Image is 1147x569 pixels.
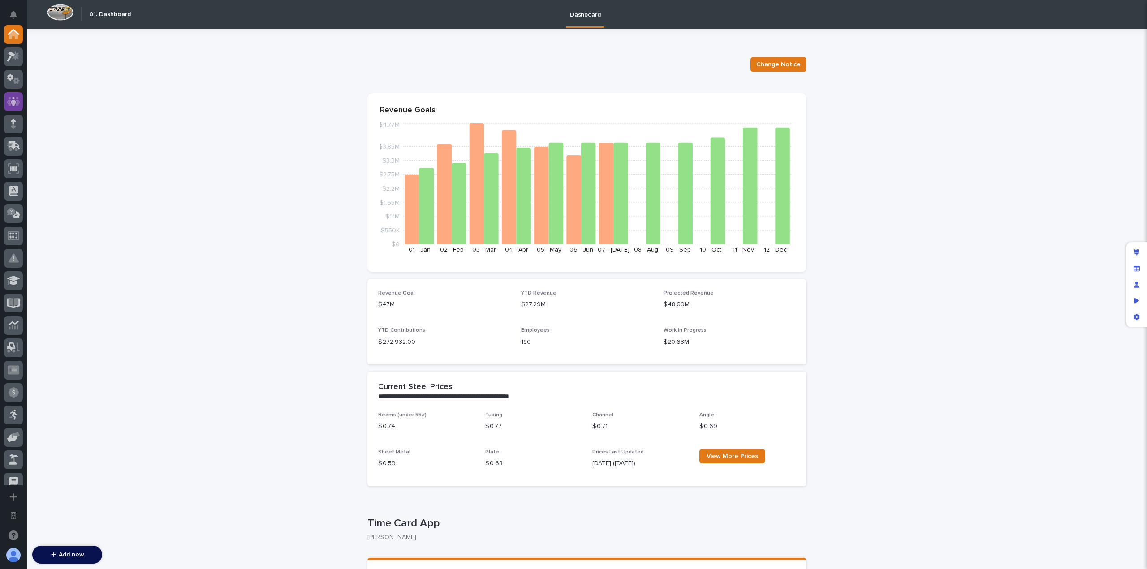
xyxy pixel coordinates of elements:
[1129,261,1145,277] div: Manage fields and data
[4,506,23,525] button: Open workspace settings
[733,247,754,253] text: 11 - Nov
[9,35,163,50] p: Welcome 👋
[89,166,108,172] span: Pylon
[521,300,653,309] p: $27.29M
[9,9,27,26] img: Stacker
[4,546,23,565] button: users-avatar
[1129,309,1145,325] div: App settings
[379,171,400,178] tspan: $2.75M
[382,185,400,192] tspan: $2.2M
[379,144,400,150] tspan: $3.85M
[699,412,714,418] span: Angle
[707,453,758,459] span: View More Prices
[381,227,400,233] tspan: $550K
[521,338,653,347] p: 180
[380,106,794,116] p: Revenue Goals
[152,102,163,113] button: Start new chat
[634,247,658,253] text: 08 - Aug
[592,422,689,431] p: $ 0.71
[18,144,49,153] span: Help Docs
[9,50,163,64] p: How can we help?
[472,247,496,253] text: 03 - Mar
[1129,244,1145,261] div: Edit layout
[485,459,582,468] p: $ 0.68
[30,99,147,108] div: Start new chat
[32,546,102,564] button: Add new
[89,11,131,18] h2: 01. Dashboard
[1129,277,1145,293] div: Manage users
[592,449,644,455] span: Prices Last Updated
[378,412,427,418] span: Beams (under 55#)
[367,534,799,541] p: [PERSON_NAME]
[664,338,796,347] p: $20.63M
[382,158,400,164] tspan: $3.3M
[485,412,502,418] span: Tubing
[378,422,474,431] p: $ 0.74
[378,449,410,455] span: Sheet Metal
[378,459,474,468] p: $ 0.59
[385,213,400,219] tspan: $1.1M
[23,72,148,81] input: Clear
[764,247,787,253] text: 12 - Dec
[4,5,23,24] button: Notifications
[750,57,806,72] button: Change Notice
[569,247,593,253] text: 06 - Jun
[664,328,707,333] span: Work in Progress
[378,328,425,333] span: YTD Contributions
[9,99,25,116] img: 1736555164131-43832dd5-751b-4058-ba23-39d91318e5a0
[392,241,400,248] tspan: $0
[485,422,582,431] p: $ 0.77
[756,60,801,69] span: Change Notice
[1129,293,1145,309] div: Preview as
[5,140,52,156] a: 📖Help Docs
[378,300,510,309] p: $47M
[409,247,431,253] text: 01 - Jan
[4,488,23,506] button: Add a new app...
[63,165,108,172] a: Powered byPylon
[666,247,691,253] text: 09 - Sep
[537,247,561,253] text: 05 - May
[367,517,803,530] p: Time Card App
[664,300,796,309] p: $48.69M
[592,412,613,418] span: Channel
[505,247,528,253] text: 04 - Apr
[379,122,400,128] tspan: $4.77M
[699,422,796,431] p: $ 0.69
[47,4,73,21] img: Workspace Logo
[9,145,16,152] div: 📖
[592,459,689,468] p: [DATE] ([DATE])
[664,291,714,296] span: Projected Revenue
[699,449,765,463] a: View More Prices
[378,291,415,296] span: Revenue Goal
[378,382,453,392] h2: Current Steel Prices
[11,11,23,25] div: Notifications
[4,526,23,545] button: Open support chat
[521,291,556,296] span: YTD Revenue
[440,247,464,253] text: 02 - Feb
[379,199,400,205] tspan: $1.65M
[700,247,721,253] text: 10 - Oct
[30,108,113,116] div: We're available if you need us!
[598,247,630,253] text: 07 - [DATE]
[521,328,550,333] span: Employees
[378,338,510,347] p: $ 272,932.00
[485,449,499,455] span: Plate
